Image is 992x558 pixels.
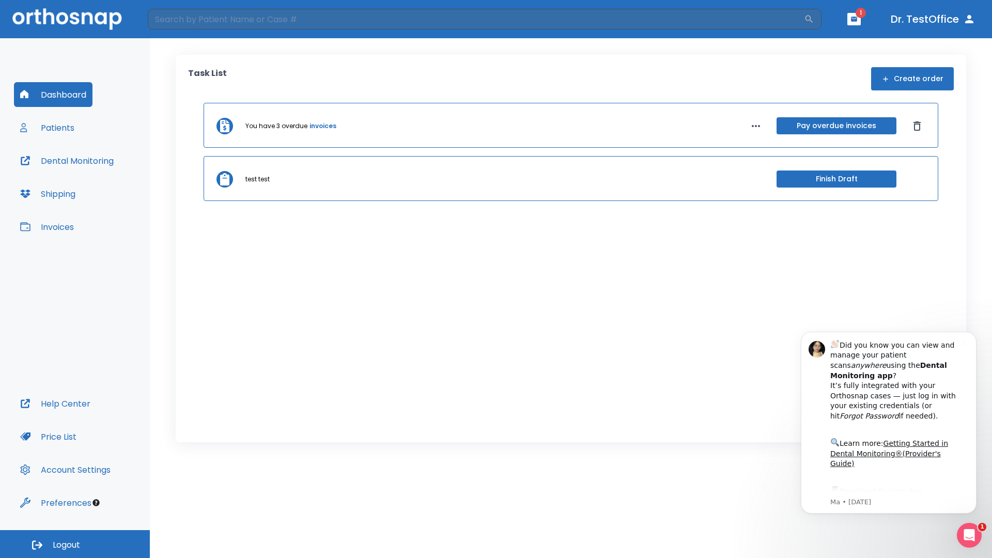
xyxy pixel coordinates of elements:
[14,391,97,416] button: Help Center
[777,117,896,134] button: Pay overdue invoices
[14,490,98,515] button: Preferences
[188,67,227,90] p: Task List
[909,118,925,134] button: Dismiss
[14,181,82,206] button: Shipping
[245,175,270,184] p: test test
[91,498,101,507] div: Tooltip anchor
[957,523,982,548] iframe: Intercom live chat
[245,121,307,131] p: You have 3 overdue
[856,8,866,18] span: 1
[14,115,81,140] button: Patients
[978,523,986,531] span: 1
[887,10,980,28] button: Dr. TestOffice
[871,67,954,90] button: Create order
[14,424,83,449] button: Price List
[14,82,92,107] button: Dashboard
[12,8,122,29] img: Orthosnap
[53,539,80,551] span: Logout
[14,214,80,239] button: Invoices
[14,457,117,482] button: Account Settings
[309,121,336,131] a: invoices
[14,148,120,173] button: Dental Monitoring
[777,171,896,188] button: Finish Draft
[785,319,992,553] iframe: Intercom notifications message
[148,9,804,29] input: Search by Patient Name or Case #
